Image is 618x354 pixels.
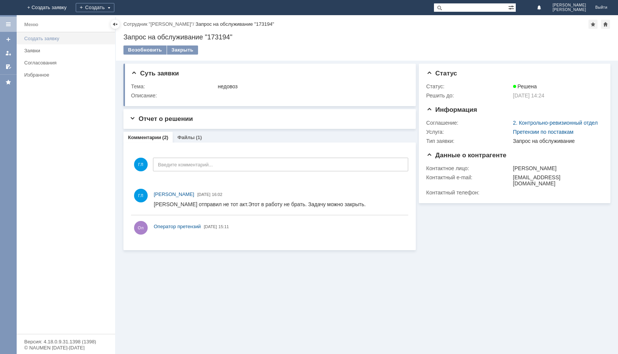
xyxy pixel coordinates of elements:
[426,138,512,144] div: Тип заявки:
[204,224,217,229] span: [DATE]
[426,152,507,159] span: Данные о контрагенте
[24,36,111,41] div: Создать заявку
[2,33,14,45] a: Создать заявку
[123,21,195,27] div: /
[552,8,586,12] span: [PERSON_NAME]
[123,33,610,41] div: Запрос на обслуживание "173194"
[131,70,179,77] span: Суть заявки
[123,21,193,27] a: Сотрудник "[PERSON_NAME]"
[426,165,512,171] div: Контактное лицо:
[24,20,38,29] div: Меню
[212,192,223,197] span: 16:02
[134,158,148,171] span: ГЛ
[128,135,161,140] a: Комментарии
[2,61,14,73] a: Мои согласования
[513,129,574,135] a: Претензии по поставкам
[24,72,102,78] div: Избранное
[130,115,193,122] span: Отчет о решении
[131,83,216,89] div: Тема:
[426,129,512,135] div: Услуга:
[426,83,512,89] div: Статус:
[24,345,108,350] div: © NAUMEN [DATE]-[DATE]
[195,21,274,27] div: Запрос на обслуживание "173194"
[154,191,194,198] a: [PERSON_NAME]
[21,33,114,44] a: Создать заявку
[513,92,545,99] span: [DATE] 14:24
[24,48,111,53] div: Заявки
[426,92,512,99] div: Решить до:
[513,120,598,126] a: 2. Контрольно-ревизионный отдел
[426,190,512,196] div: Контактный телефон:
[21,45,114,56] a: Заявки
[601,20,610,29] div: Сделать домашней страницей
[513,83,537,89] span: Решена
[177,135,195,140] a: Файлы
[513,138,600,144] div: Запрос на обслуживание
[162,135,169,140] div: (2)
[154,191,194,197] span: [PERSON_NAME]
[426,120,512,126] div: Соглашение:
[508,3,516,11] span: Расширенный поиск
[426,174,512,180] div: Контактный e-mail:
[21,57,114,69] a: Согласования
[426,70,457,77] span: Статус
[552,3,586,8] span: [PERSON_NAME]
[111,20,120,29] div: Скрыть меню
[24,339,108,344] div: Версия: 4.18.0.9.31.1398 (1398)
[24,60,111,66] div: Согласования
[196,135,202,140] div: (1)
[218,83,405,89] div: недовоз
[154,223,201,230] a: Оператор претензий
[76,3,114,12] div: Создать
[426,106,477,113] span: Информация
[513,174,600,186] div: [EMAIL_ADDRESS][DOMAIN_NAME]
[513,165,600,171] div: [PERSON_NAME]
[588,20,598,29] div: Добавить в избранное
[218,224,229,229] span: 15:11
[197,192,211,197] span: [DATE]
[131,92,407,99] div: Описание:
[2,47,14,59] a: Мои заявки
[154,224,201,229] span: Оператор претензий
